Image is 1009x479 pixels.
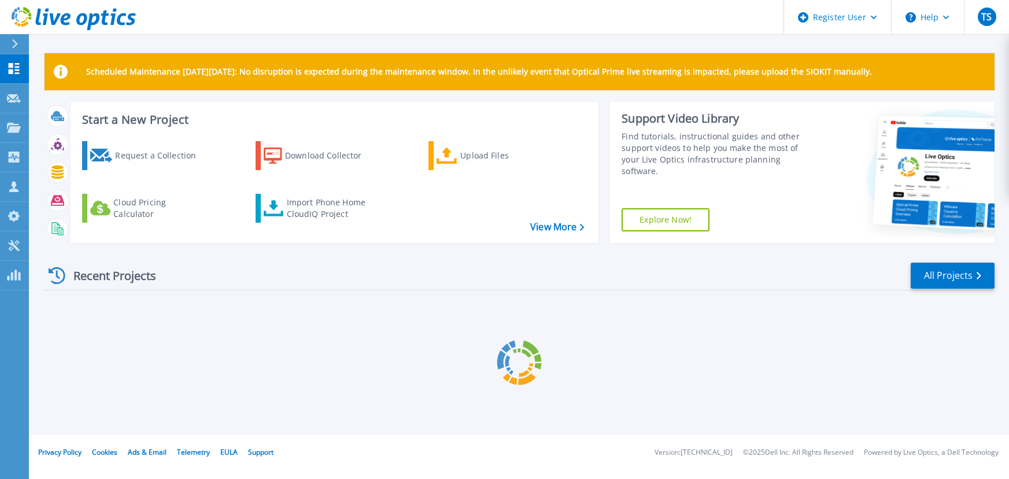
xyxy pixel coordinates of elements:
li: Powered by Live Optics, a Dell Technology [864,449,999,456]
div: Cloud Pricing Calculator [113,197,206,220]
a: Upload Files [428,141,557,170]
li: © 2025 Dell Inc. All Rights Reserved [743,449,853,456]
p: Scheduled Maintenance [DATE][DATE]: No disruption is expected during the maintenance window. In t... [86,67,872,76]
a: View More [530,222,584,233]
a: Support [248,447,273,457]
a: All Projects [911,263,995,289]
div: Find tutorials, instructional guides and other support videos to help you make the most of your L... [622,131,816,177]
a: Request a Collection [82,141,211,170]
h3: Start a New Project [82,113,583,126]
div: Support Video Library [622,111,816,126]
div: Import Phone Home CloudIQ Project [287,197,377,220]
div: Recent Projects [45,261,172,290]
a: EULA [220,447,238,457]
div: Request a Collection [115,144,208,167]
a: Privacy Policy [38,447,82,457]
div: Download Collector [285,144,378,167]
li: Version: [TECHNICAL_ID] [655,449,733,456]
a: Cloud Pricing Calculator [82,194,211,223]
a: Download Collector [256,141,385,170]
a: Explore Now! [622,208,709,231]
a: Cookies [92,447,117,457]
a: Ads & Email [128,447,167,457]
span: TS [981,12,992,21]
div: Upload Files [460,144,553,167]
a: Telemetry [177,447,210,457]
